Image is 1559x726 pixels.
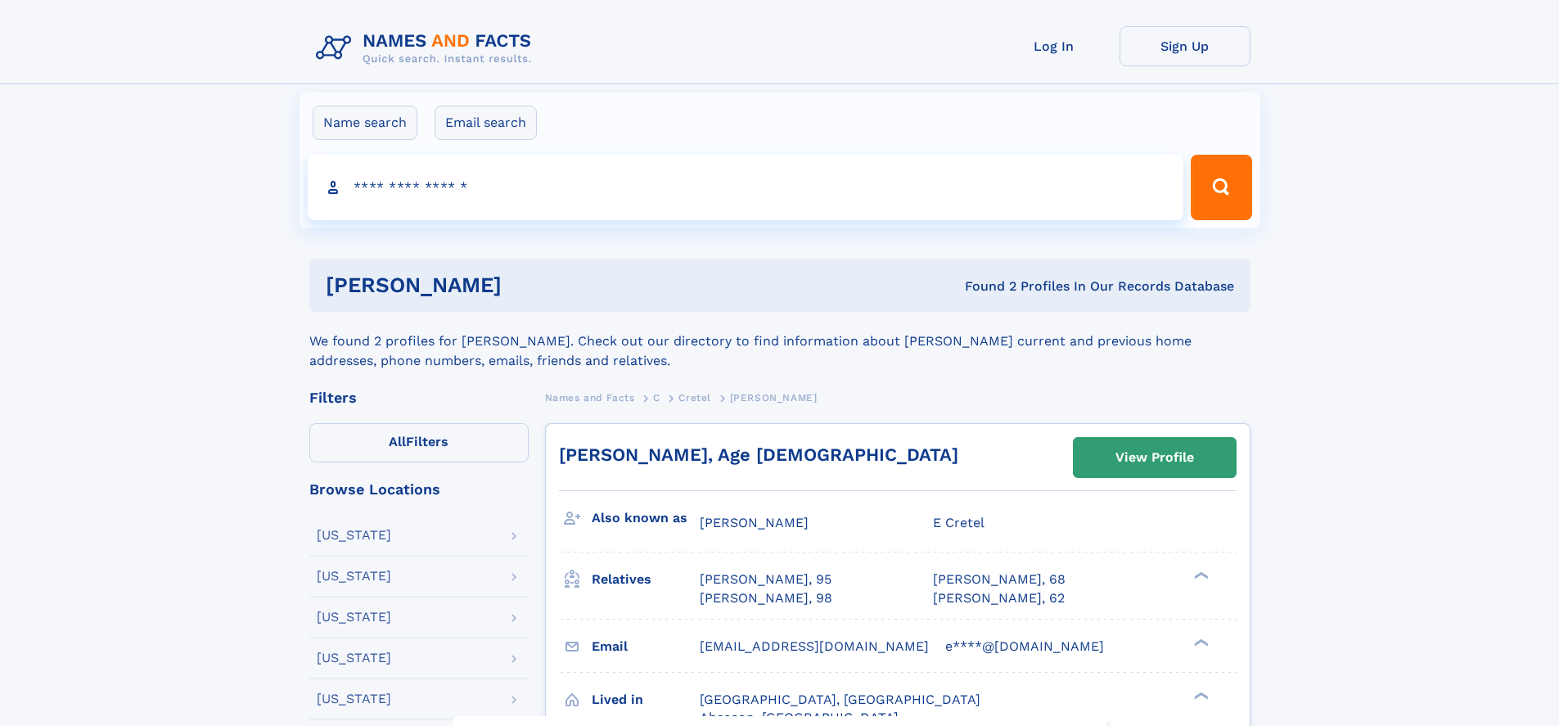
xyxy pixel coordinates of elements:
[313,106,417,140] label: Name search
[700,515,809,530] span: [PERSON_NAME]
[700,570,831,588] a: [PERSON_NAME], 95
[1120,26,1250,66] a: Sign Up
[435,106,537,140] label: Email search
[317,611,391,624] div: [US_STATE]
[559,444,958,465] a: [PERSON_NAME], Age [DEMOGRAPHIC_DATA]
[545,387,635,408] a: Names and Facts
[309,390,529,405] div: Filters
[309,26,545,70] img: Logo Names and Facts
[700,638,929,654] span: [EMAIL_ADDRESS][DOMAIN_NAME]
[592,566,700,593] h3: Relatives
[592,686,700,714] h3: Lived in
[1115,439,1194,476] div: View Profile
[933,515,985,530] span: E Cretel
[309,482,529,497] div: Browse Locations
[1190,637,1210,647] div: ❯
[592,504,700,532] h3: Also known as
[317,652,391,665] div: [US_STATE]
[308,155,1184,220] input: search input
[317,529,391,542] div: [US_STATE]
[678,387,711,408] a: Cretel
[730,392,818,404] span: [PERSON_NAME]
[309,312,1250,371] div: We found 2 profiles for [PERSON_NAME]. Check out our directory to find information about [PERSON_...
[1190,570,1210,581] div: ❯
[592,633,700,661] h3: Email
[317,570,391,583] div: [US_STATE]
[326,275,733,295] h1: [PERSON_NAME]
[678,392,711,404] span: Cretel
[989,26,1120,66] a: Log In
[653,387,660,408] a: C
[653,392,660,404] span: C
[700,710,899,725] span: Absecon, [GEOGRAPHIC_DATA]
[317,692,391,706] div: [US_STATE]
[933,570,1066,588] a: [PERSON_NAME], 68
[1190,690,1210,701] div: ❯
[700,692,980,707] span: [GEOGRAPHIC_DATA], [GEOGRAPHIC_DATA]
[1074,438,1236,477] a: View Profile
[1191,155,1251,220] button: Search Button
[933,589,1065,607] a: [PERSON_NAME], 62
[700,589,832,607] a: [PERSON_NAME], 98
[389,434,406,449] span: All
[309,423,529,462] label: Filters
[733,277,1234,295] div: Found 2 Profiles In Our Records Database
